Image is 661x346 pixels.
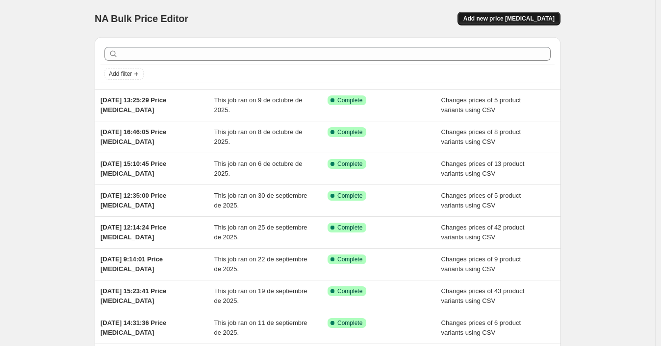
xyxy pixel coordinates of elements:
[101,96,166,114] span: [DATE] 13:25:29 Price [MEDICAL_DATA]
[337,128,362,136] span: Complete
[337,319,362,327] span: Complete
[337,192,362,200] span: Complete
[441,128,521,145] span: Changes prices of 8 product variants using CSV
[101,192,166,209] span: [DATE] 12:35:00 Price [MEDICAL_DATA]
[101,224,166,241] span: [DATE] 12:14:24 Price [MEDICAL_DATA]
[214,319,307,336] span: This job ran on 11 de septiembre de 2025.
[441,192,521,209] span: Changes prices of 5 product variants using CSV
[101,287,166,304] span: [DATE] 15:23:41 Price [MEDICAL_DATA]
[101,160,166,177] span: [DATE] 15:10:45 Price [MEDICAL_DATA]
[214,287,307,304] span: This job ran on 19 de septiembre de 2025.
[101,255,163,273] span: [DATE] 9:14:01 Price [MEDICAL_DATA]
[214,224,307,241] span: This job ran on 25 de septiembre de 2025.
[441,96,521,114] span: Changes prices of 5 product variants using CSV
[463,15,555,23] span: Add new price [MEDICAL_DATA]
[214,160,303,177] span: This job ran on 6 de octubre de 2025.
[441,224,525,241] span: Changes prices of 42 product variants using CSV
[95,13,188,24] span: NA Bulk Price Editor
[337,224,362,231] span: Complete
[101,128,166,145] span: [DATE] 16:46:05 Price [MEDICAL_DATA]
[214,192,307,209] span: This job ran on 30 de septiembre de 2025.
[458,12,560,25] button: Add new price [MEDICAL_DATA]
[109,70,132,78] span: Add filter
[337,96,362,104] span: Complete
[104,68,144,80] button: Add filter
[101,319,166,336] span: [DATE] 14:31:36 Price [MEDICAL_DATA]
[441,287,525,304] span: Changes prices of 43 product variants using CSV
[214,128,303,145] span: This job ran on 8 de octubre de 2025.
[337,255,362,263] span: Complete
[441,319,521,336] span: Changes prices of 6 product variants using CSV
[337,287,362,295] span: Complete
[214,96,303,114] span: This job ran on 9 de octubre de 2025.
[214,255,307,273] span: This job ran on 22 de septiembre de 2025.
[441,255,521,273] span: Changes prices of 9 product variants using CSV
[337,160,362,168] span: Complete
[441,160,525,177] span: Changes prices of 13 product variants using CSV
